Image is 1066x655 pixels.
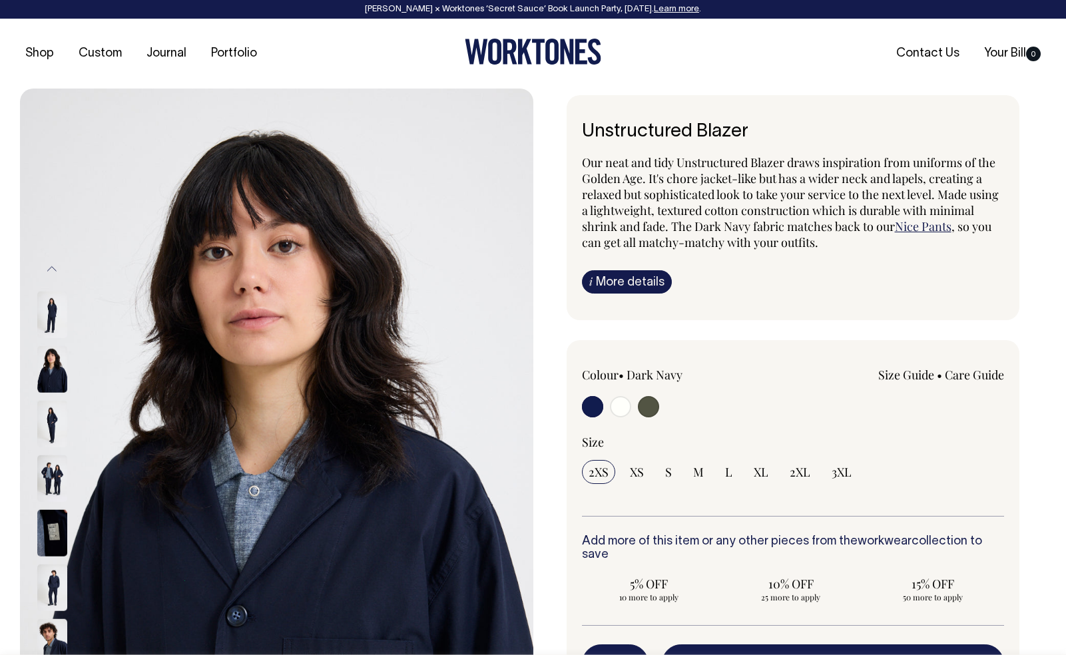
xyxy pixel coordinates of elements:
img: dark-navy [37,346,67,393]
input: M [686,460,710,484]
input: 3XL [825,460,858,484]
span: L [725,464,732,480]
span: XL [754,464,768,480]
a: workwear [858,536,912,547]
a: Shop [20,43,59,65]
a: Contact Us [891,43,965,65]
span: 50 more to apply [872,592,993,602]
img: dark-navy [37,564,67,611]
span: S [665,464,672,480]
h6: Add more of this item or any other pieces from the collection to save [582,535,1005,562]
a: Custom [73,43,127,65]
button: Previous [42,254,62,284]
a: Nice Pants [895,218,951,234]
span: 10 more to apply [589,592,709,602]
span: 2XS [589,464,609,480]
label: Dark Navy [627,367,682,383]
img: dark-navy [37,455,67,502]
input: 5% OFF 10 more to apply [582,572,716,606]
span: i [589,274,593,288]
span: 5% OFF [589,576,709,592]
span: 25 more to apply [730,592,851,602]
a: Care Guide [945,367,1004,383]
a: Journal [141,43,192,65]
span: M [693,464,704,480]
h6: Unstructured Blazer [582,122,1005,142]
a: Your Bill0 [979,43,1046,65]
input: 10% OFF 25 more to apply [724,572,858,606]
input: 2XS [582,460,615,484]
input: 15% OFF 50 more to apply [866,572,999,606]
input: L [718,460,739,484]
input: 2XL [783,460,817,484]
span: 15% OFF [872,576,993,592]
input: XS [623,460,651,484]
a: Size Guide [878,367,934,383]
span: 2XL [790,464,810,480]
img: dark-navy [37,401,67,447]
div: Size [582,434,1005,450]
a: iMore details [582,270,672,294]
span: Our neat and tidy Unstructured Blazer draws inspiration from uniforms of the Golden Age. It's cho... [582,154,999,234]
span: 3XL [832,464,852,480]
img: dark-navy [37,510,67,556]
span: , so you can get all matchy-matchy with your outfits. [582,218,991,250]
img: dark-navy [37,292,67,338]
span: 10% OFF [730,576,851,592]
div: [PERSON_NAME] × Worktones ‘Secret Sauce’ Book Launch Party, [DATE]. . [13,5,1053,14]
span: 0 [1026,47,1041,61]
div: Colour [582,367,751,383]
span: • [937,367,942,383]
span: XS [630,464,644,480]
span: • [619,367,624,383]
input: XL [747,460,775,484]
a: Learn more [654,5,699,13]
input: S [659,460,678,484]
a: Portfolio [206,43,262,65]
